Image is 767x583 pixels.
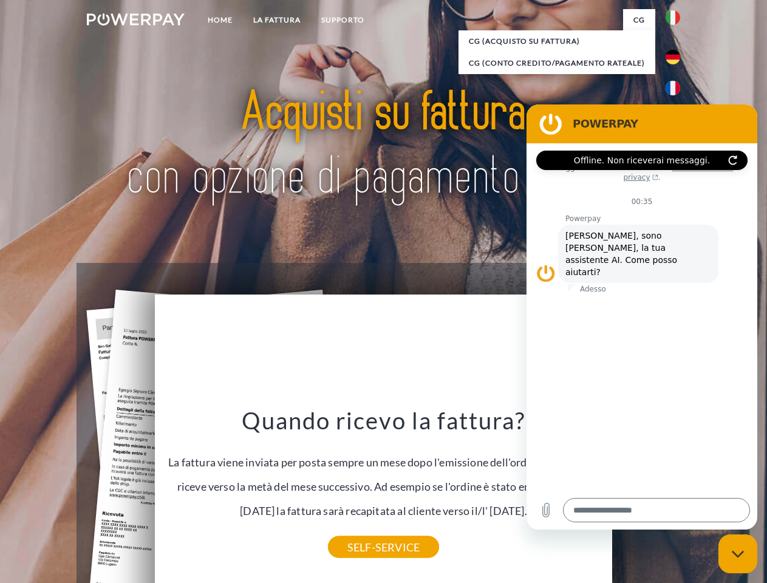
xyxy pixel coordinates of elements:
img: it [666,10,680,25]
img: de [666,50,680,64]
img: fr [666,81,680,95]
a: CG [623,9,655,31]
h3: Quando ricevo la fattura? [162,406,605,435]
a: Supporto [311,9,375,31]
img: title-powerpay_it.svg [116,58,651,233]
img: logo-powerpay-white.svg [87,13,185,26]
a: Home [197,9,243,31]
iframe: Pulsante per aprire la finestra di messaggistica, conversazione in corso [718,534,757,573]
a: SELF-SERVICE [328,536,439,558]
div: La fattura viene inviata per posta sempre un mese dopo l'emissione dell'ordine. Il cliente la ric... [162,406,605,547]
a: CG (Conto Credito/Pagamento rateale) [458,52,655,74]
a: CG (Acquisto su fattura) [458,30,655,52]
iframe: Finestra di messaggistica [527,104,757,530]
a: LA FATTURA [243,9,311,31]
